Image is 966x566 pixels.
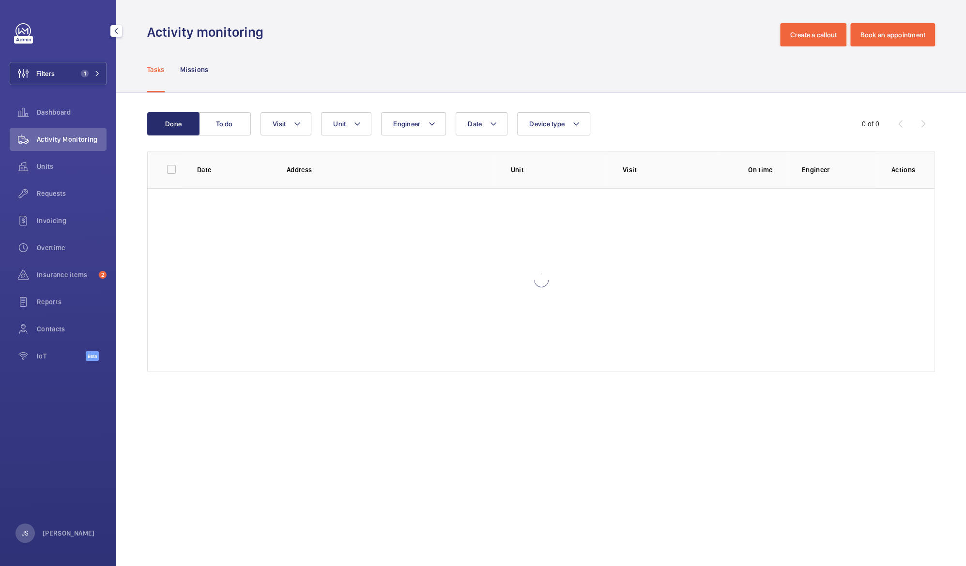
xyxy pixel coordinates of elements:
span: Engineer [393,120,420,128]
span: Filters [36,69,55,78]
button: Date [456,112,507,135]
span: Dashboard [37,107,107,117]
button: Engineer [381,112,446,135]
span: Visit [273,120,286,128]
button: Done [147,112,199,135]
span: Invoicing [37,216,107,225]
span: Requests [37,189,107,198]
button: Create a callout [780,23,846,46]
p: Visit [623,165,719,175]
span: 1 [81,70,89,77]
div: 0 of 0 [862,119,879,129]
button: Unit [321,112,371,135]
span: Beta [86,351,99,361]
p: Date [197,165,271,175]
span: Insurance items [37,270,95,280]
button: Visit [261,112,311,135]
span: Units [37,162,107,171]
span: IoT [37,351,86,361]
p: Unit [510,165,607,175]
span: Date [468,120,482,128]
p: Engineer [802,165,876,175]
p: Tasks [147,65,165,74]
p: Actions [891,165,915,175]
button: Book an appointment [850,23,935,46]
p: JS [22,528,29,538]
span: Contacts [37,324,107,334]
button: Device type [517,112,590,135]
span: 2 [99,271,107,279]
h1: Activity monitoring [147,23,269,41]
span: Device type [529,120,565,128]
span: Overtime [37,243,107,253]
span: Unit [333,120,346,128]
p: Address [287,165,495,175]
p: Missions [180,65,209,74]
button: Filters1 [10,62,107,85]
p: On time [735,165,786,175]
p: [PERSON_NAME] [43,528,95,538]
span: Reports [37,297,107,307]
button: To do [199,112,251,135]
span: Activity Monitoring [37,134,107,144]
